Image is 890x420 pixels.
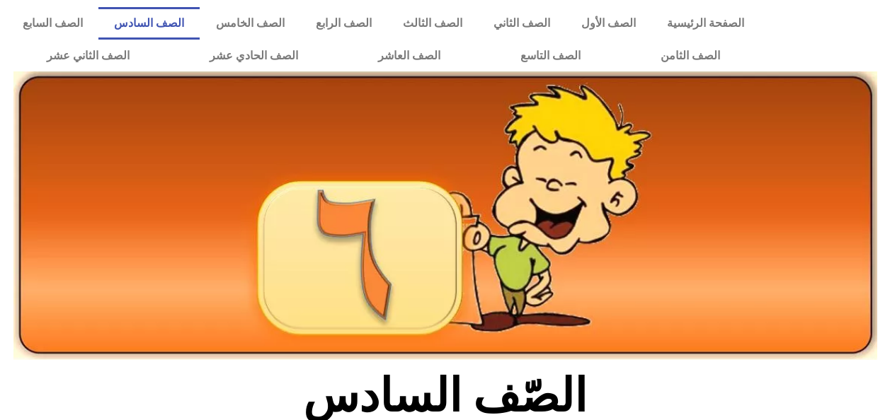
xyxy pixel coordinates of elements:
[7,7,98,40] a: الصف السابع
[7,40,170,72] a: الصف الثاني عشر
[300,7,387,40] a: الصف الرابع
[481,40,621,72] a: الصف التاسع
[621,40,760,72] a: الصف الثامن
[170,40,338,72] a: الصف الحادي عشر
[566,7,651,40] a: الصف الأول
[338,40,481,72] a: الصف العاشر
[200,7,299,40] a: الصف الخامس
[387,7,478,40] a: الصف الثالث
[98,7,200,40] a: الصف السادس
[478,7,566,40] a: الصف الثاني
[651,7,760,40] a: الصفحة الرئيسية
